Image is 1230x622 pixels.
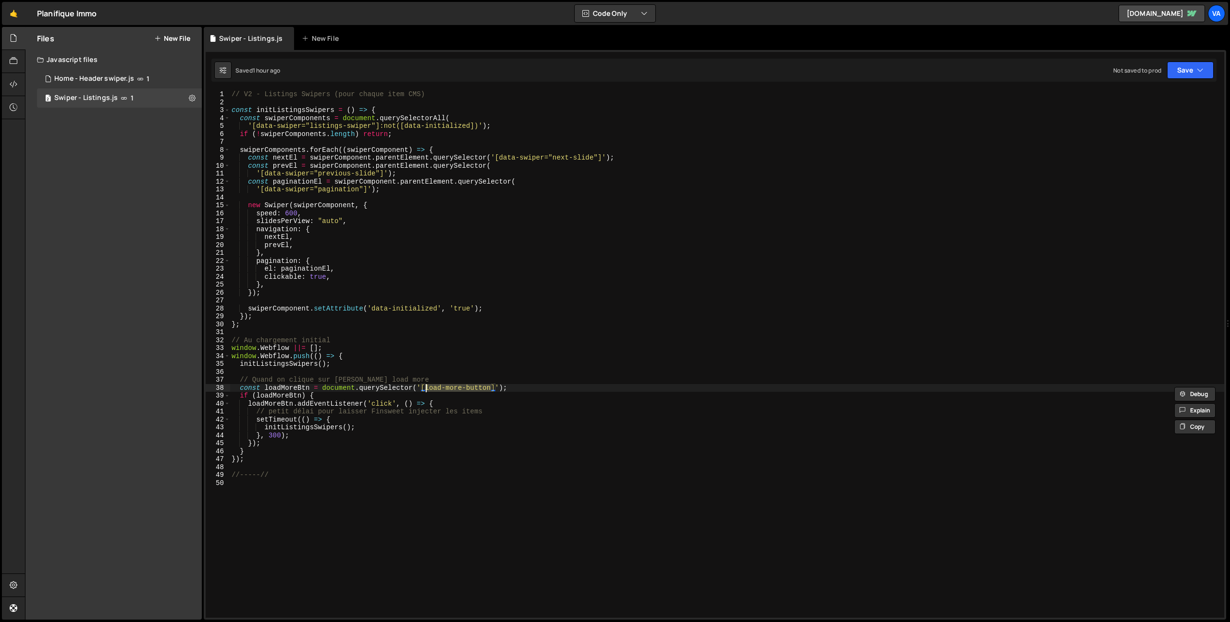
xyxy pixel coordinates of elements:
button: Explain [1174,403,1216,418]
div: 22 [206,257,230,265]
div: 40 [206,400,230,408]
div: 11 [206,170,230,178]
div: 7 [206,138,230,146]
div: 8 [206,146,230,154]
div: 25 [206,281,230,289]
div: 36 [206,368,230,376]
div: 32 [206,336,230,345]
button: Code Only [575,5,655,22]
div: 45 [206,439,230,448]
div: 19 [206,233,230,241]
div: 1 [206,90,230,99]
div: 23 [206,265,230,273]
div: 10 [206,162,230,170]
div: 1 hour ago [253,66,281,75]
div: New File [302,34,342,43]
div: 15 [206,201,230,210]
div: 31 [206,328,230,336]
div: 24 [206,273,230,281]
div: Swiper - Listings.js [219,34,283,43]
div: 5 [206,122,230,130]
a: Va [1208,5,1225,22]
div: 12 [206,178,230,186]
div: Not saved to prod [1113,66,1161,75]
div: 33 [206,344,230,352]
div: 2 [206,99,230,107]
div: 30 [206,321,230,329]
button: New File [154,35,190,42]
div: 9 [206,154,230,162]
div: 6 [206,130,230,138]
div: 37 [206,376,230,384]
div: 18 [206,225,230,234]
a: [DOMAIN_NAME] [1119,5,1205,22]
div: 39 [206,392,230,400]
div: 38 [206,384,230,392]
div: 50 [206,479,230,487]
div: 47 [206,455,230,463]
div: 4 [206,114,230,123]
div: 35 [206,360,230,368]
div: 46 [206,448,230,456]
div: Planifique Immo [37,8,97,19]
button: Debug [1174,387,1216,401]
div: 17081/47033.js [37,69,202,88]
a: 🤙 [2,2,25,25]
div: 17 [206,217,230,225]
div: 44 [206,432,230,440]
span: 2 [45,95,51,103]
div: 14 [206,194,230,202]
span: 1 [131,94,134,102]
div: Swiper - Listings.js [54,94,118,102]
div: 41 [206,408,230,416]
div: Swiper - Listings.js [37,88,202,108]
h2: Files [37,33,54,44]
div: Saved [235,66,280,75]
div: 34 [206,352,230,361]
div: 42 [206,416,230,424]
div: 43 [206,423,230,432]
div: 26 [206,289,230,297]
button: Copy [1174,420,1216,434]
div: 3 [206,106,230,114]
div: 16 [206,210,230,218]
div: 20 [206,241,230,249]
div: 48 [206,463,230,472]
span: 1 [147,75,149,83]
div: 29 [206,312,230,321]
div: Home - Header swiper.js [54,75,134,83]
div: 49 [206,471,230,479]
button: Save [1167,62,1214,79]
div: 27 [206,297,230,305]
div: 28 [206,305,230,313]
div: Javascript files [25,50,202,69]
div: 13 [206,186,230,194]
div: 21 [206,249,230,257]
